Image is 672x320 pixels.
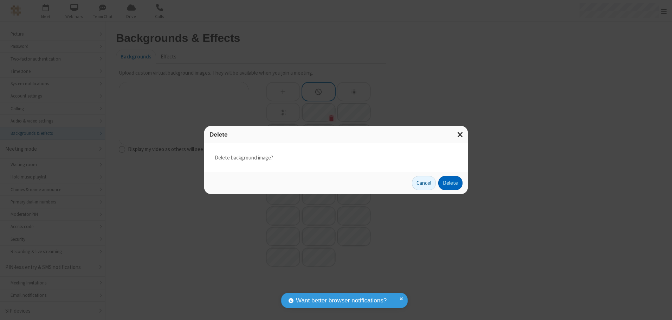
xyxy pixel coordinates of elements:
[412,176,436,190] button: Cancel
[453,126,468,143] button: Close modal
[296,296,387,305] span: Want better browser notifications?
[209,131,463,138] h3: Delete
[438,176,463,190] button: Delete
[204,143,468,172] div: Delete background image?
